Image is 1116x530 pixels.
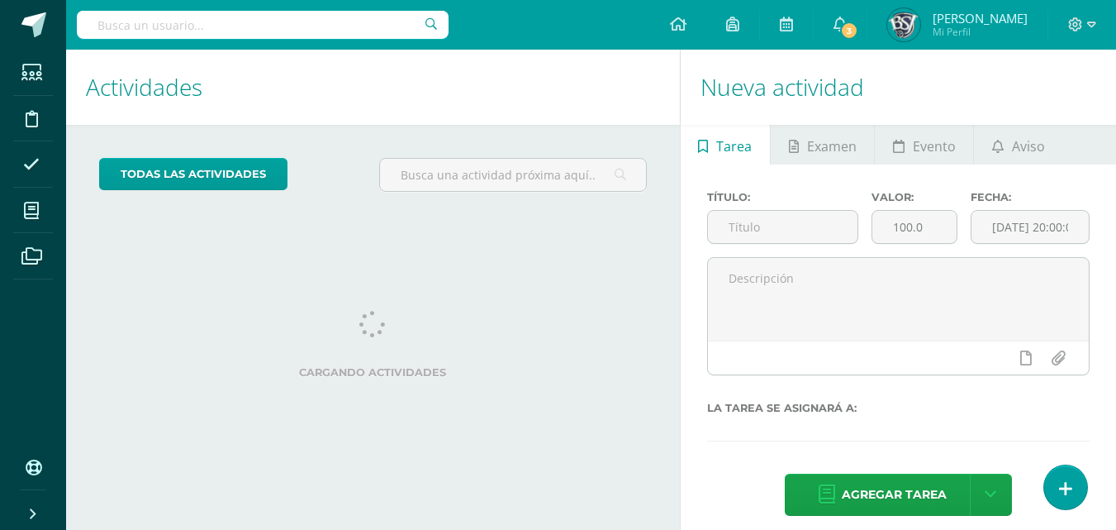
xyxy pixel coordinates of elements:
span: Mi Perfil [933,25,1028,39]
span: [PERSON_NAME] [933,10,1028,26]
label: Valor: [871,191,957,203]
label: Título: [707,191,859,203]
label: Cargando actividades [99,366,647,379]
a: Tarea [681,125,770,165]
input: Título [708,211,858,243]
span: Agregar tarea [842,475,947,515]
a: Examen [771,125,874,165]
span: Evento [913,127,956,166]
span: Tarea [716,127,752,166]
span: Examen [807,127,857,166]
a: Evento [875,125,973,165]
h1: Nueva actividad [700,50,1096,125]
label: La tarea se asignará a: [707,402,1090,414]
input: Puntos máximos [872,211,957,243]
input: Busca un usuario... [77,11,449,39]
label: Fecha: [971,191,1090,203]
h1: Actividades [86,50,660,125]
span: Aviso [1012,127,1045,166]
a: Aviso [974,125,1062,165]
img: 92f9e14468566f89e5818136acd33899.png [887,8,920,41]
span: 3 [840,21,858,40]
a: todas las Actividades [99,158,287,190]
input: Busca una actividad próxima aquí... [380,159,645,191]
input: Fecha de entrega [971,211,1089,243]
